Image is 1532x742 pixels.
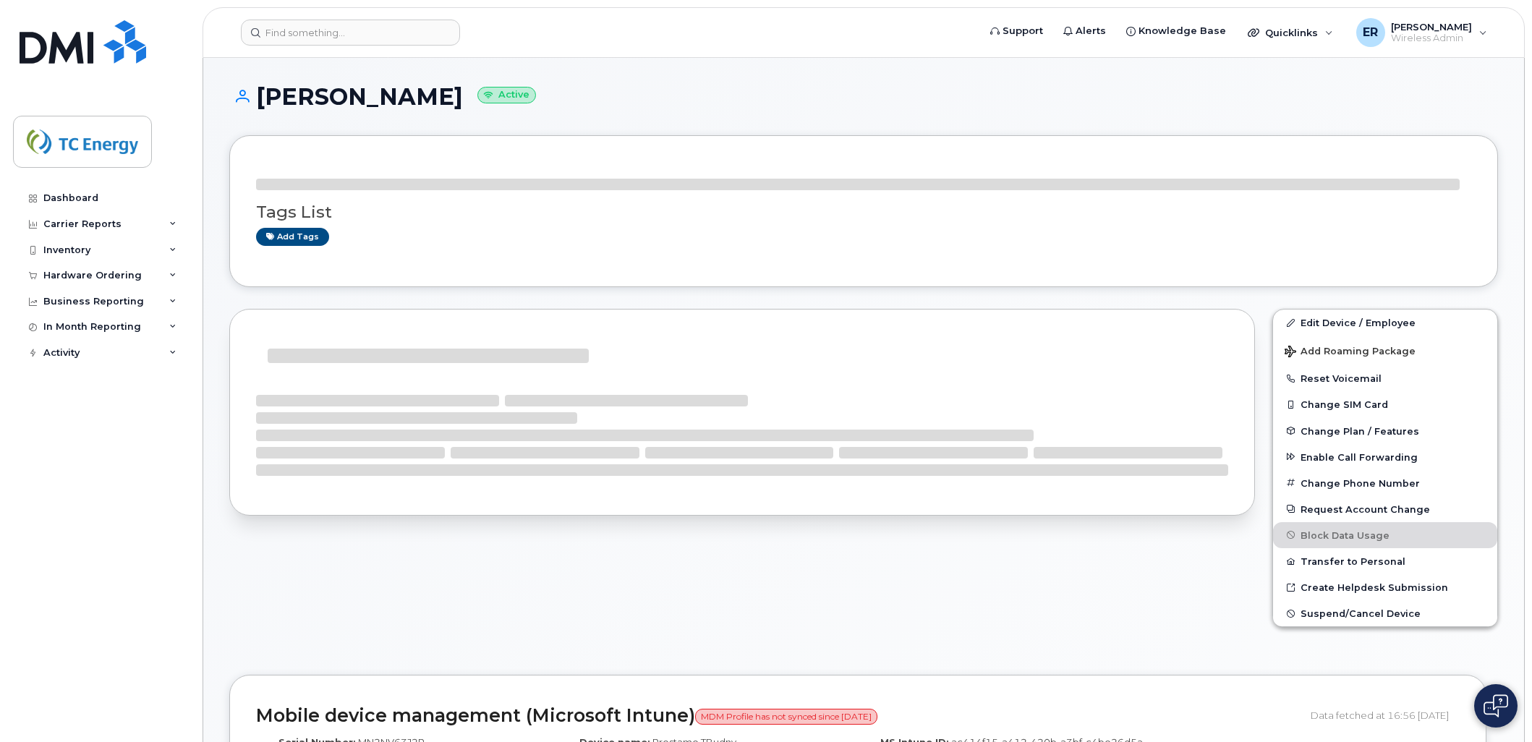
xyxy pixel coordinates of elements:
[1273,336,1497,365] button: Add Roaming Package
[1273,418,1497,444] button: Change Plan / Features
[1273,470,1497,496] button: Change Phone Number
[1273,574,1497,600] a: Create Helpdesk Submission
[256,228,329,246] a: Add tags
[1273,600,1497,626] button: Suspend/Cancel Device
[1285,346,1416,359] span: Add Roaming Package
[1273,391,1497,417] button: Change SIM Card
[1301,425,1419,436] span: Change Plan / Features
[1273,444,1497,470] button: Enable Call Forwarding
[229,84,1498,109] h1: [PERSON_NAME]
[1273,522,1497,548] button: Block Data Usage
[256,706,1300,726] h2: Mobile device management (Microsoft Intune)
[1273,365,1497,391] button: Reset Voicemail
[1301,608,1421,619] span: Suspend/Cancel Device
[1311,702,1460,729] div: Data fetched at 16:56 [DATE]
[1301,451,1418,462] span: Enable Call Forwarding
[256,203,1471,221] h3: Tags List
[1273,496,1497,522] button: Request Account Change
[695,709,877,725] span: MDM Profile has not synced since [DATE]
[1273,548,1497,574] button: Transfer to Personal
[477,87,536,103] small: Active
[1273,310,1497,336] a: Edit Device / Employee
[1484,694,1508,717] img: Open chat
